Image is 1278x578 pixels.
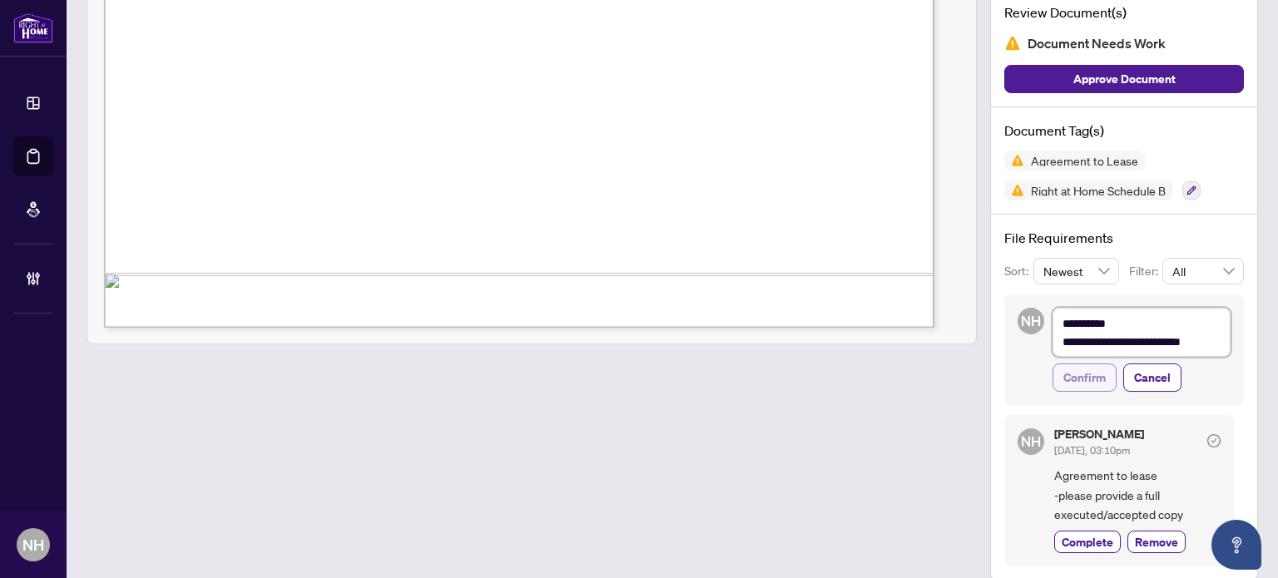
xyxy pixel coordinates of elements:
[1172,259,1234,284] span: All
[1004,2,1244,22] h4: Review Document(s)
[1129,262,1162,280] p: Filter:
[1063,364,1106,391] span: Confirm
[1211,520,1261,570] button: Open asap
[1004,180,1024,200] img: Status Icon
[1054,428,1144,440] h5: [PERSON_NAME]
[1004,151,1024,170] img: Status Icon
[1043,259,1110,284] span: Newest
[1024,185,1172,196] span: Right at Home Schedule B
[1123,363,1181,392] button: Cancel
[1004,228,1244,248] h4: File Requirements
[1004,121,1244,141] h4: Document Tag(s)
[1073,66,1176,92] span: Approve Document
[1021,310,1041,332] span: NH
[1054,531,1121,553] button: Complete
[1004,35,1021,52] img: Document Status
[1004,262,1033,280] p: Sort:
[1004,65,1244,93] button: Approve Document
[1028,32,1166,55] span: Document Needs Work
[1207,434,1221,447] span: check-circle
[1021,431,1041,452] span: NH
[1135,533,1178,551] span: Remove
[13,12,53,43] img: logo
[1127,531,1186,553] button: Remove
[22,533,44,556] span: NH
[1062,533,1113,551] span: Complete
[1054,444,1130,457] span: [DATE], 03:10pm
[1054,466,1221,524] span: Agreement to lease -please provide a full executed/accepted copy
[1134,364,1171,391] span: Cancel
[1024,155,1145,166] span: Agreement to Lease
[1053,363,1117,392] button: Confirm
